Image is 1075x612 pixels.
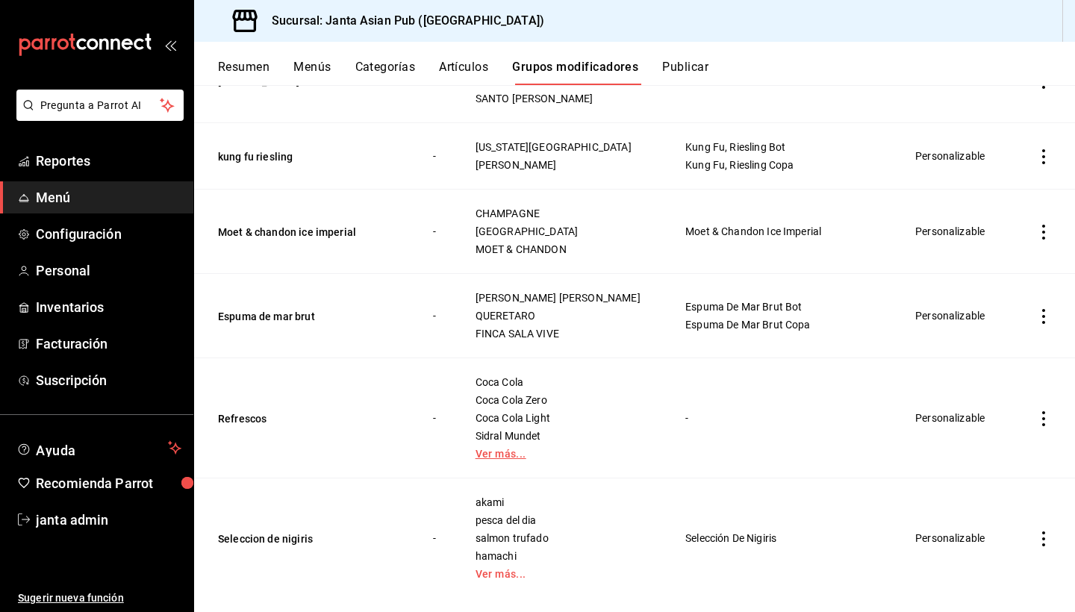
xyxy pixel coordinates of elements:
a: Ver más... [476,569,649,579]
h3: Sucursal: Janta Asian Pub ([GEOGRAPHIC_DATA]) [260,12,544,30]
span: Espuma De Mar Brut Bot [685,302,879,312]
td: Personalizable [897,478,1012,599]
button: Espuma de mar brut [218,309,397,324]
button: actions [1036,149,1051,164]
span: Espuma De Mar Brut Copa [685,319,879,330]
span: CHAMPAGNE [476,208,649,219]
span: Coca Cola Zero [476,395,649,405]
a: Ver más... [476,449,649,459]
span: salmon trufado [476,533,649,543]
span: SANTO [PERSON_NAME] [476,93,649,104]
span: Santo [PERSON_NAME] [685,75,879,86]
button: actions [1036,531,1051,546]
span: Reportes [36,151,181,171]
td: - [415,123,457,190]
div: navigation tabs [218,60,1075,85]
span: akami [476,497,649,508]
button: Moet & chandon ice imperial [218,225,397,240]
button: Publicar [662,60,708,85]
button: Categorías [355,60,416,85]
button: Artículos [439,60,488,85]
span: [GEOGRAPHIC_DATA] [476,226,649,237]
span: [PERSON_NAME] [476,160,649,170]
button: Grupos modificadores [512,60,638,85]
button: open_drawer_menu [164,39,176,51]
td: - [415,358,457,478]
span: Pregunta a Parrot AI [40,98,161,113]
span: Sidral Mundet [476,431,649,441]
button: Resumen [218,60,269,85]
td: Personalizable [897,123,1012,190]
span: QUERETARO [476,310,649,321]
td: Personalizable [897,358,1012,478]
span: Kung Fu, Riesling Copa [685,160,879,170]
span: Coca Cola Light [476,413,649,423]
button: Menús [293,60,331,85]
td: Personalizable [897,190,1012,274]
button: Pregunta a Parrot AI [16,90,184,121]
span: Coca Cola [476,377,649,387]
td: - [415,190,457,274]
button: kung fu riesling [218,149,397,164]
span: Suscripción [36,370,181,390]
span: [US_STATE][GEOGRAPHIC_DATA] [476,142,649,152]
span: Inventarios [36,297,181,317]
span: Facturación [36,334,181,354]
span: FINCA SALA VIVE [476,328,649,339]
span: Personal [36,260,181,281]
span: janta admin [36,510,181,530]
span: pesca del dia [476,515,649,525]
div: - [685,410,879,426]
span: hamachi [476,551,649,561]
td: - [415,274,457,358]
span: Recomienda Parrot [36,473,181,493]
button: Refrescos [218,411,397,426]
span: Moet & Chandon Ice Imperial [685,226,879,237]
a: Pregunta a Parrot AI [10,108,184,124]
span: Selección De Nigiris [685,533,879,543]
button: actions [1036,309,1051,324]
span: Ayuda [36,439,162,457]
span: [PERSON_NAME] [PERSON_NAME] [476,293,649,303]
span: Sugerir nueva función [18,590,181,606]
span: Mx, [476,75,649,86]
span: Menú [36,187,181,207]
td: Personalizable [897,274,1012,358]
button: Seleccion de nigiris [218,531,397,546]
button: actions [1036,225,1051,240]
span: Configuración [36,224,181,244]
td: - [415,478,457,599]
span: Kung Fu, Riesling Bot [685,142,879,152]
button: actions [1036,411,1051,426]
span: MOET & CHANDON [476,244,649,255]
